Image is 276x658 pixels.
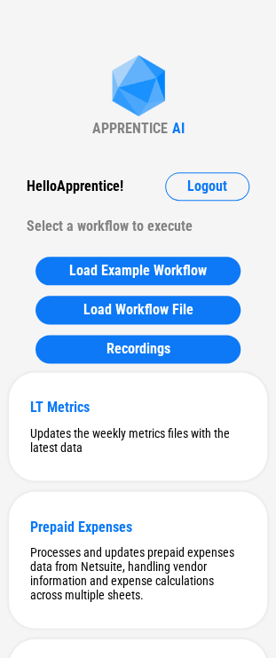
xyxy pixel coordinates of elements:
[103,55,174,120] img: Apprentice AI
[187,179,227,194] span: Logout
[30,425,246,454] div: Updates the weekly metrics files with the latest data
[30,399,246,416] div: LT Metrics
[35,296,241,324] button: Load Workflow File
[30,544,246,601] div: Processes and updates prepaid expenses data from Netsuite, handling vendor information and expens...
[27,172,123,201] div: Hello Apprentice !
[172,120,185,137] div: AI
[35,335,241,363] button: Recordings
[27,212,249,241] div: Select a workflow to execute
[69,264,207,278] span: Load Example Workflow
[35,257,241,285] button: Load Example Workflow
[92,120,168,137] div: APPRENTICE
[30,518,246,535] div: Prepaid Expenses
[106,342,170,356] span: Recordings
[165,172,249,201] button: Logout
[83,303,193,317] span: Load Workflow File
